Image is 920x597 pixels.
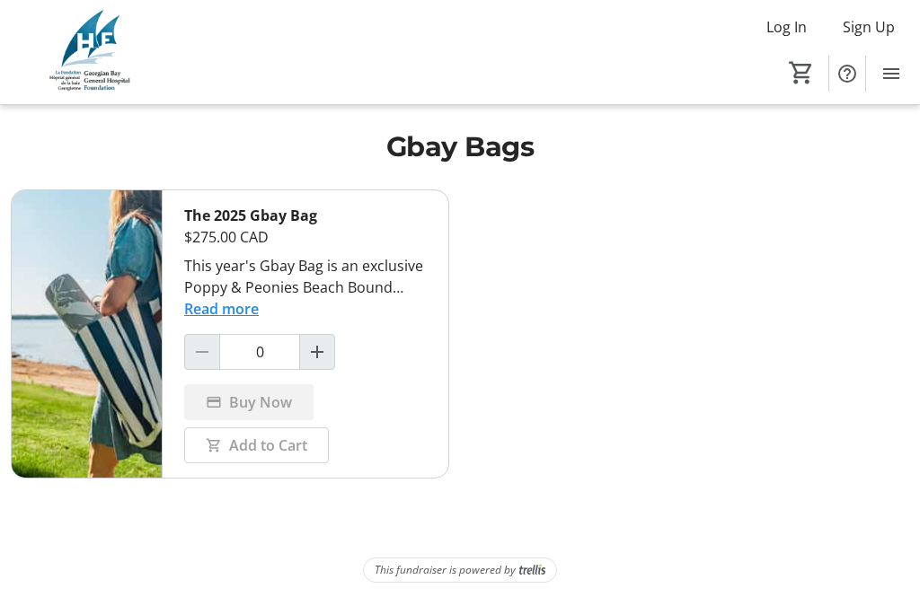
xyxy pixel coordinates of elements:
button: Log In [752,13,821,41]
div: The 2025 Gbay Bag [184,205,427,226]
input: The 2025 Gbay Bag Quantity [219,334,300,370]
button: Increment by one [300,335,334,369]
span: This fundraiser is powered by [375,562,516,578]
button: Cart [785,57,818,89]
img: Georgian Bay General Hospital Foundation's Logo [11,7,171,97]
img: The 2025 Gbay Bag [12,190,162,478]
img: Trellis Logo [519,564,545,576]
button: Sign Up [828,13,909,41]
span: Log In [766,16,807,38]
div: This year's Gbay Bag is an exclusive Poppy & Peonies Beach Bound Tote, filled with a diverse asso... [184,255,427,298]
button: Read more [184,298,259,320]
button: Menu [873,56,909,92]
span: Sign Up [843,16,895,38]
h1: Gbay Bags [11,127,909,168]
button: Help [829,56,865,92]
div: $275.00 CAD [184,226,427,248]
